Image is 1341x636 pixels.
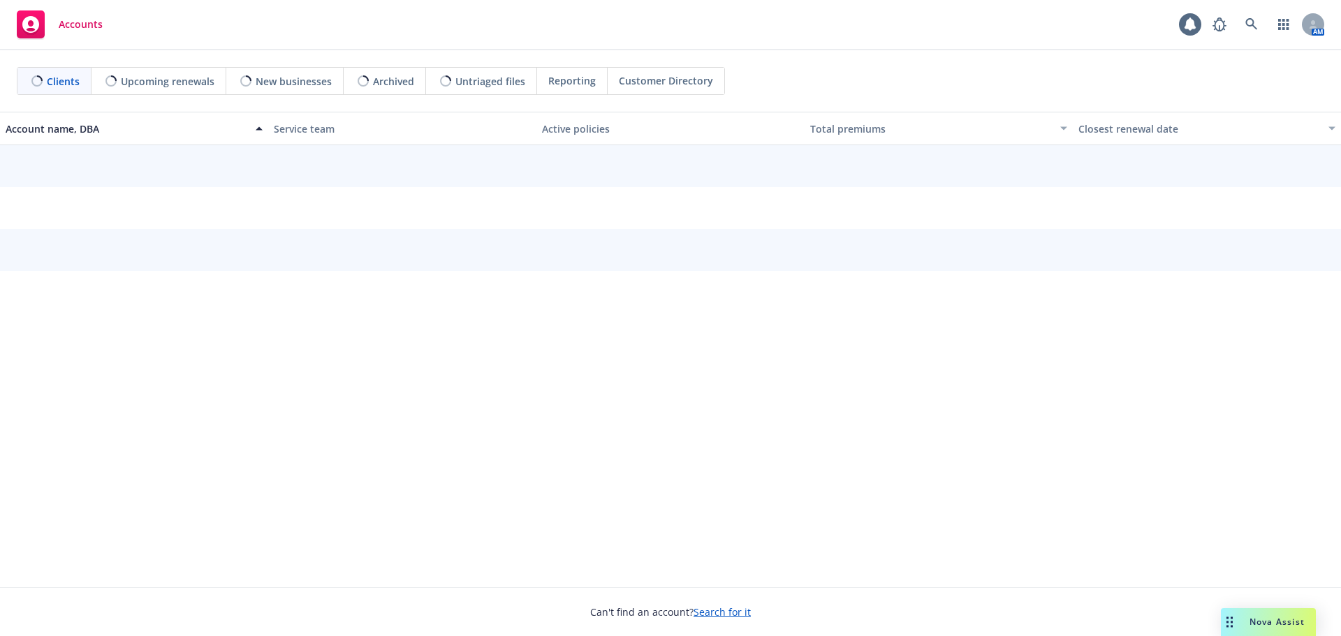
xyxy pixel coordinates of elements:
div: Closest renewal date [1078,121,1320,136]
span: Untriaged files [455,74,525,89]
span: Nova Assist [1250,616,1305,628]
div: Total premiums [810,121,1052,136]
button: Service team [268,112,536,145]
button: Closest renewal date [1073,112,1341,145]
button: Nova Assist [1221,608,1316,636]
button: Active policies [536,112,805,145]
a: Search for it [694,605,751,619]
span: Clients [47,74,80,89]
a: Report a Bug [1206,10,1233,38]
div: Active policies [542,121,799,136]
span: Customer Directory [619,73,713,88]
span: Archived [373,74,414,89]
a: Accounts [11,5,108,44]
div: Account name, DBA [6,121,247,136]
a: Search [1238,10,1266,38]
a: Switch app [1270,10,1298,38]
div: Service team [274,121,531,136]
span: Reporting [548,73,596,88]
span: Accounts [59,19,103,30]
span: Can't find an account? [590,605,751,619]
span: New businesses [256,74,332,89]
div: Drag to move [1221,608,1238,636]
span: Upcoming renewals [121,74,214,89]
button: Total premiums [805,112,1073,145]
